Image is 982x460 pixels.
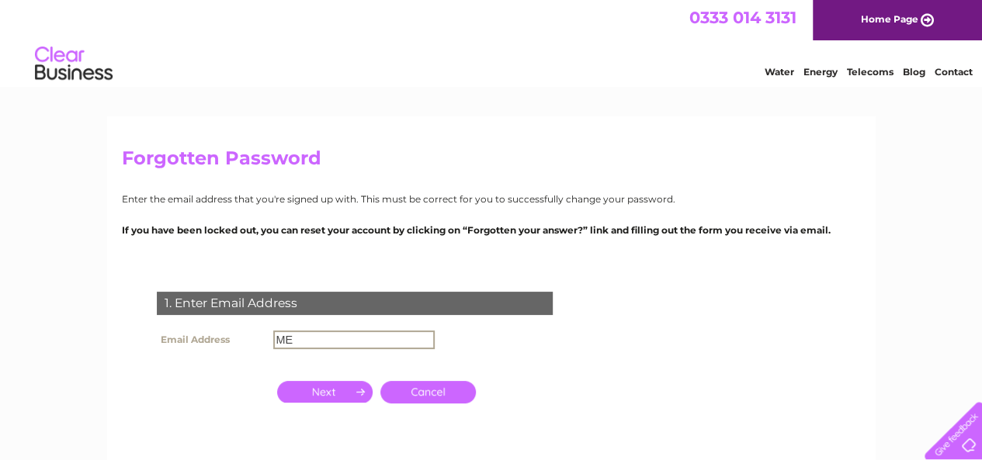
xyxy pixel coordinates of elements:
[689,8,796,27] a: 0333 014 3131
[157,292,553,315] div: 1. Enter Email Address
[122,147,861,177] h2: Forgotten Password
[847,66,894,78] a: Telecoms
[903,66,925,78] a: Blog
[803,66,838,78] a: Energy
[122,223,861,237] p: If you have been locked out, you can reset your account by clicking on “Forgotten your answer?” l...
[34,40,113,88] img: logo.png
[122,192,861,206] p: Enter the email address that you're signed up with. This must be correct for you to successfully ...
[935,66,973,78] a: Contact
[765,66,794,78] a: Water
[125,9,859,75] div: Clear Business is a trading name of Verastar Limited (registered in [GEOGRAPHIC_DATA] No. 3667643...
[153,327,269,353] th: Email Address
[380,381,476,403] a: Cancel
